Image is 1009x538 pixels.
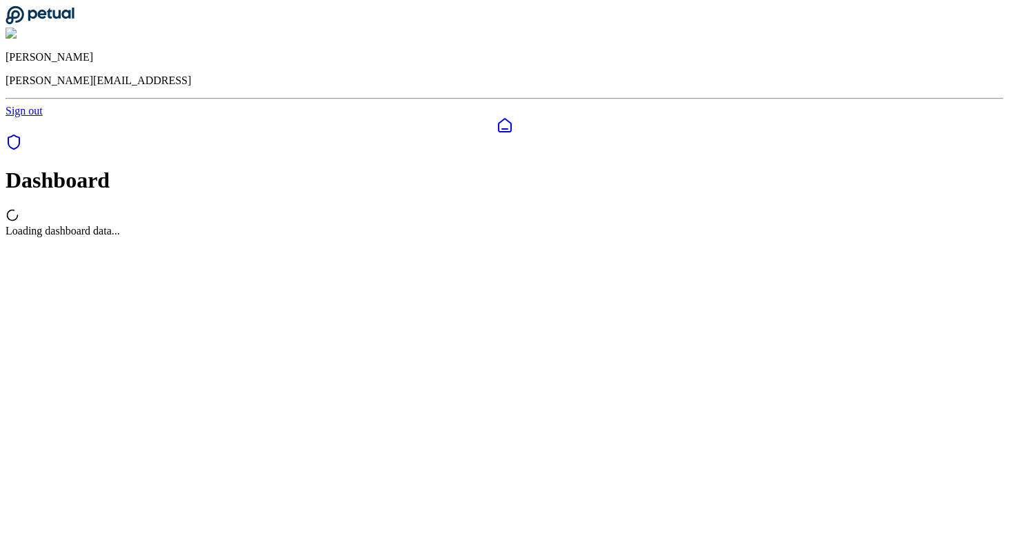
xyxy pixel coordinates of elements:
[6,141,22,152] a: SOC 1 Reports
[6,15,74,27] a: Go to Dashboard
[6,225,1003,237] div: Loading dashboard data...
[6,74,1003,87] p: [PERSON_NAME][EMAIL_ADDRESS]
[6,51,1003,63] p: [PERSON_NAME]
[6,105,43,117] a: Sign out
[6,117,1003,134] a: Dashboard
[6,168,1003,193] h1: Dashboard
[6,28,72,40] img: Eliot Walker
